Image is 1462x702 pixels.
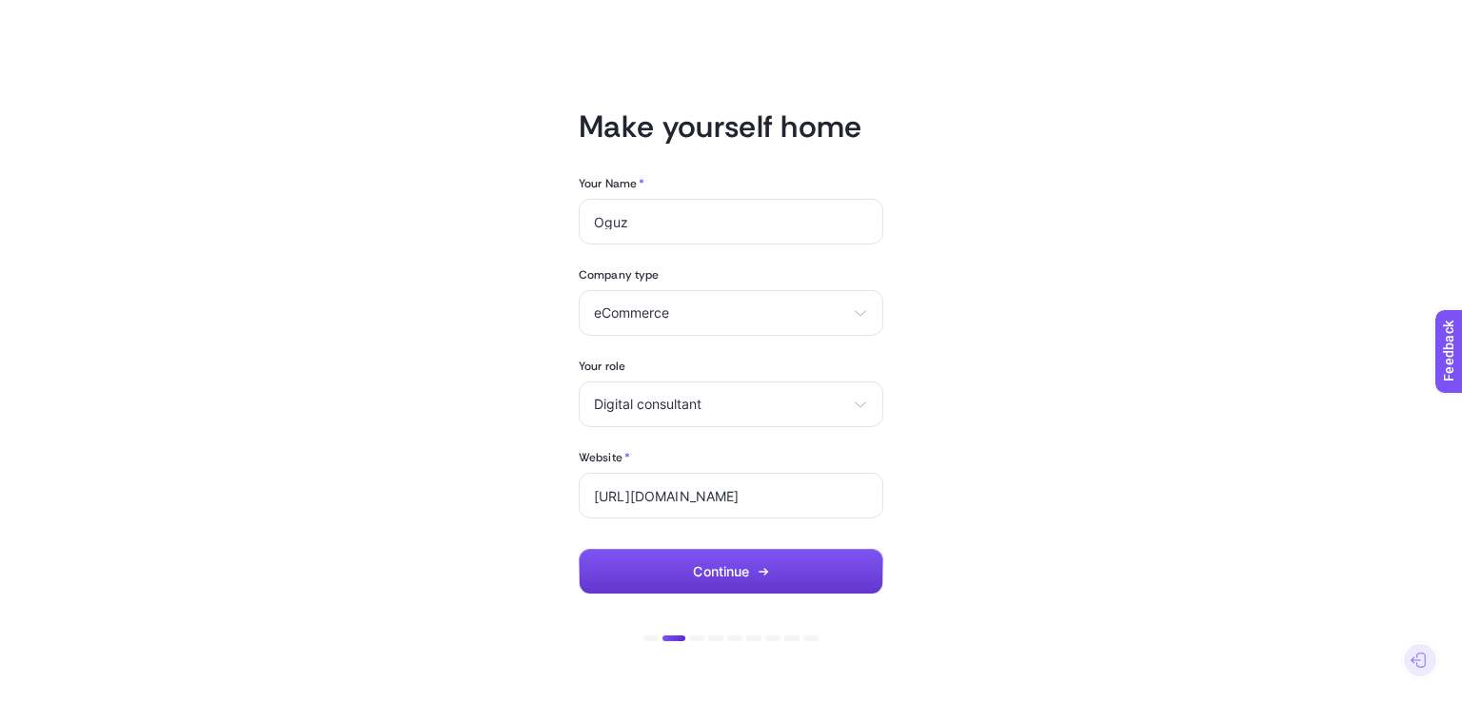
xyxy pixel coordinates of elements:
[579,549,883,595] button: Continue
[579,267,883,283] label: Company type
[579,107,883,146] h1: Make yourself home
[594,488,868,503] input: https://yourwebsite.com
[579,359,883,374] label: Your role
[594,214,868,229] input: Please enter your name
[594,305,845,321] span: eCommerce
[579,450,630,465] label: Website
[579,176,644,191] label: Your Name
[693,564,749,579] span: Continue
[11,6,72,21] span: Feedback
[594,397,845,412] span: Digital consultant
